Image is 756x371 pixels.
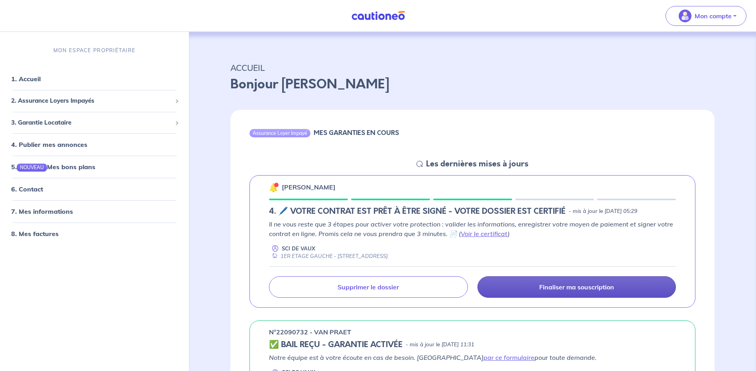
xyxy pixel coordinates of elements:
a: Supprimer le dossier [269,276,467,298]
div: 4. Publier mes annonces [3,137,186,152]
p: Bonjour [PERSON_NAME] [230,75,715,94]
img: Cautioneo [348,11,408,21]
p: Mon compte [695,11,732,21]
p: [PERSON_NAME] [282,182,336,192]
button: illu_account_valid_menu.svgMon compte [666,6,746,26]
p: - mis à jour le [DATE] 05:29 [569,207,637,215]
a: 6. Contact [11,185,43,193]
a: 4. Publier mes annonces [11,141,87,148]
div: 1. Accueil [3,71,186,87]
div: 8. Mes factures [3,226,186,242]
p: Supprimer le dossier [338,283,399,291]
p: Il ne vous reste que 3 étapes pour activer votre protection : valider les informations, enregistr... [269,219,676,238]
a: Finaliser ma souscription [477,276,676,298]
a: par ce formulaire [483,353,534,361]
p: n°22090732 - VAN PRAET [269,327,351,337]
div: 1ER ETAGE GAUCHE - [STREET_ADDRESS] [269,252,388,260]
a: Voir le certificat [461,230,508,238]
p: SCI DE VAUX [282,245,315,252]
div: Assurance Loyer Impayé [249,129,310,137]
a: 1. Accueil [11,75,41,83]
h6: MES GARANTIES EN COURS [314,129,399,137]
div: 6. Contact [3,182,186,197]
p: - mis à jour le [DATE] 11:31 [406,341,474,349]
div: 3. Garantie Locataire [3,115,186,131]
a: 5.NOUVEAUMes bons plans [11,163,95,171]
h5: Les dernières mises à jours [426,159,528,169]
div: state: CONTRACT-INFO-IN-PROGRESS, Context: NEW,CHOOSE-CERTIFICATE,ALONE,LESSOR-DOCUMENTS [269,207,676,216]
div: 2. Assurance Loyers Impayés [3,93,186,109]
div: 7. Mes informations [3,204,186,220]
img: illu_account_valid_menu.svg [679,10,691,22]
img: 🔔 [269,183,279,192]
p: Finaliser ma souscription [539,283,614,291]
h5: ✅ BAIL REÇU - GARANTIE ACTIVÉE [269,340,403,350]
div: state: CONTRACT-VALIDATED, Context: ,MAYBE-CERTIFICATE,,LESSOR-DOCUMENTS,IS-ODEALIM [269,340,676,350]
span: 3. Garantie Locataire [11,118,172,127]
p: MON ESPACE PROPRIÉTAIRE [53,47,135,54]
span: 2. Assurance Loyers Impayés [11,96,172,105]
a: 8. Mes factures [11,230,59,238]
p: Notre équipe est à votre écoute en cas de besoin. [GEOGRAPHIC_DATA] pour toute demande. [269,353,676,362]
p: ACCUEIL [230,61,715,75]
div: 5.NOUVEAUMes bons plans [3,159,186,175]
a: 7. Mes informations [11,208,73,216]
h5: 4. 🖊️ VOTRE CONTRAT EST PRÊT À ÊTRE SIGNÉ - VOTRE DOSSIER EST CERTIFIÉ [269,207,566,216]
